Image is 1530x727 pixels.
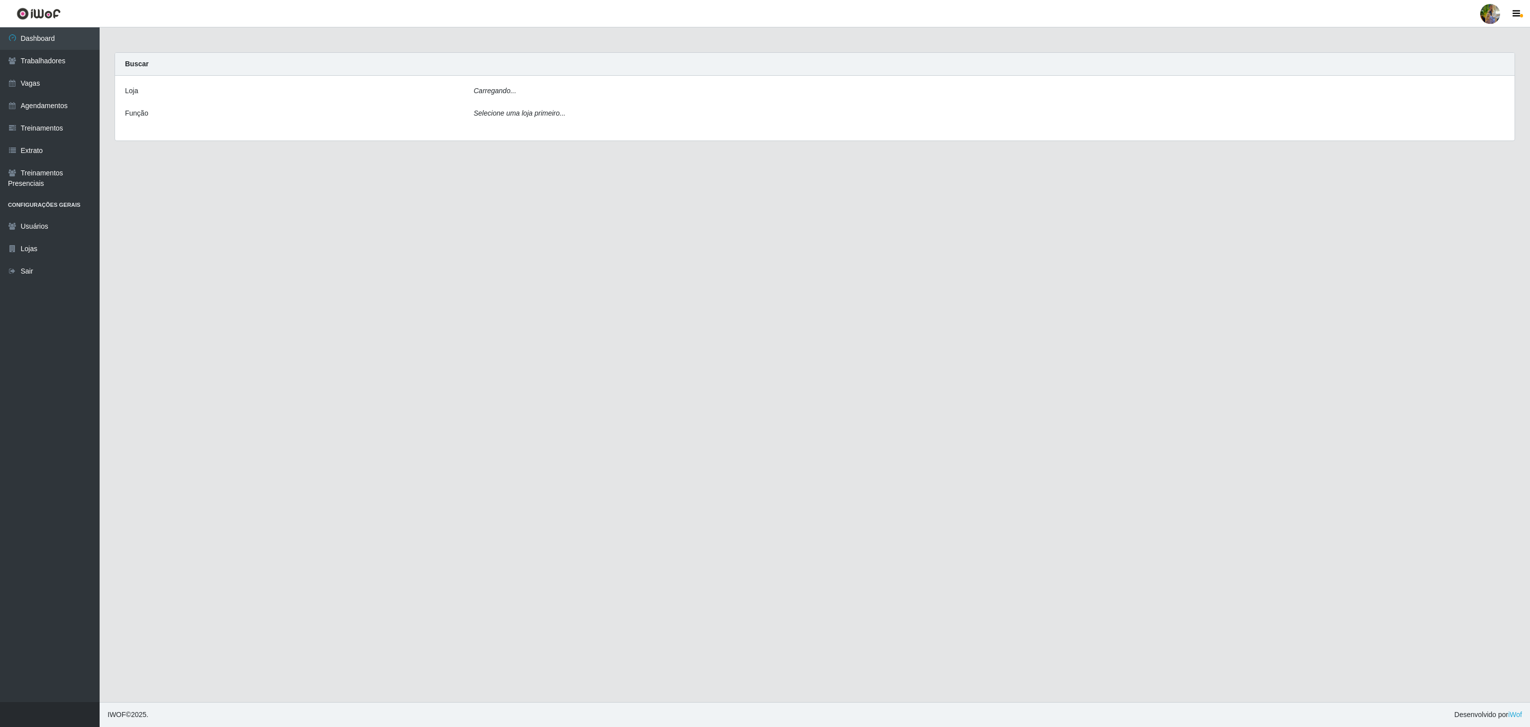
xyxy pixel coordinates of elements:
[125,108,148,119] label: Função
[125,86,138,96] label: Loja
[1454,710,1522,720] span: Desenvolvido por
[108,711,126,719] span: IWOF
[125,60,148,68] strong: Buscar
[474,109,565,117] i: Selecione uma loja primeiro...
[16,7,61,20] img: CoreUI Logo
[108,710,148,720] span: © 2025 .
[474,87,516,95] i: Carregando...
[1508,711,1522,719] a: iWof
